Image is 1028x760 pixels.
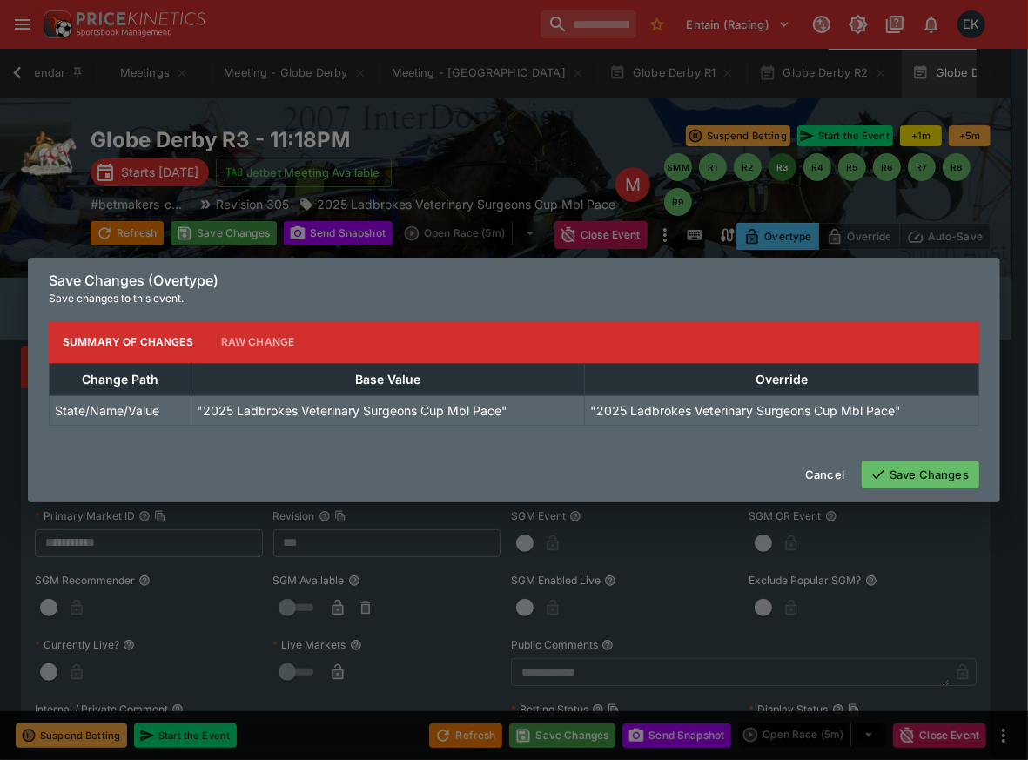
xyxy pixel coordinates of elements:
[191,395,585,425] td: "2025 Ladbrokes Veterinary Surgeons Cup Mbl Pace"
[50,363,191,395] th: Change Path
[49,290,979,307] p: Save changes to this event.
[862,461,979,488] button: Save Changes
[49,272,979,290] h6: Save Changes (Overtype)
[795,461,855,488] button: Cancel
[585,395,979,425] td: "2025 Ladbrokes Veterinary Surgeons Cup Mbl Pace"
[55,401,159,420] p: State/Name/Value
[207,321,309,363] button: Raw Change
[191,363,585,395] th: Base Value
[49,321,207,363] button: Summary of Changes
[585,363,979,395] th: Override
